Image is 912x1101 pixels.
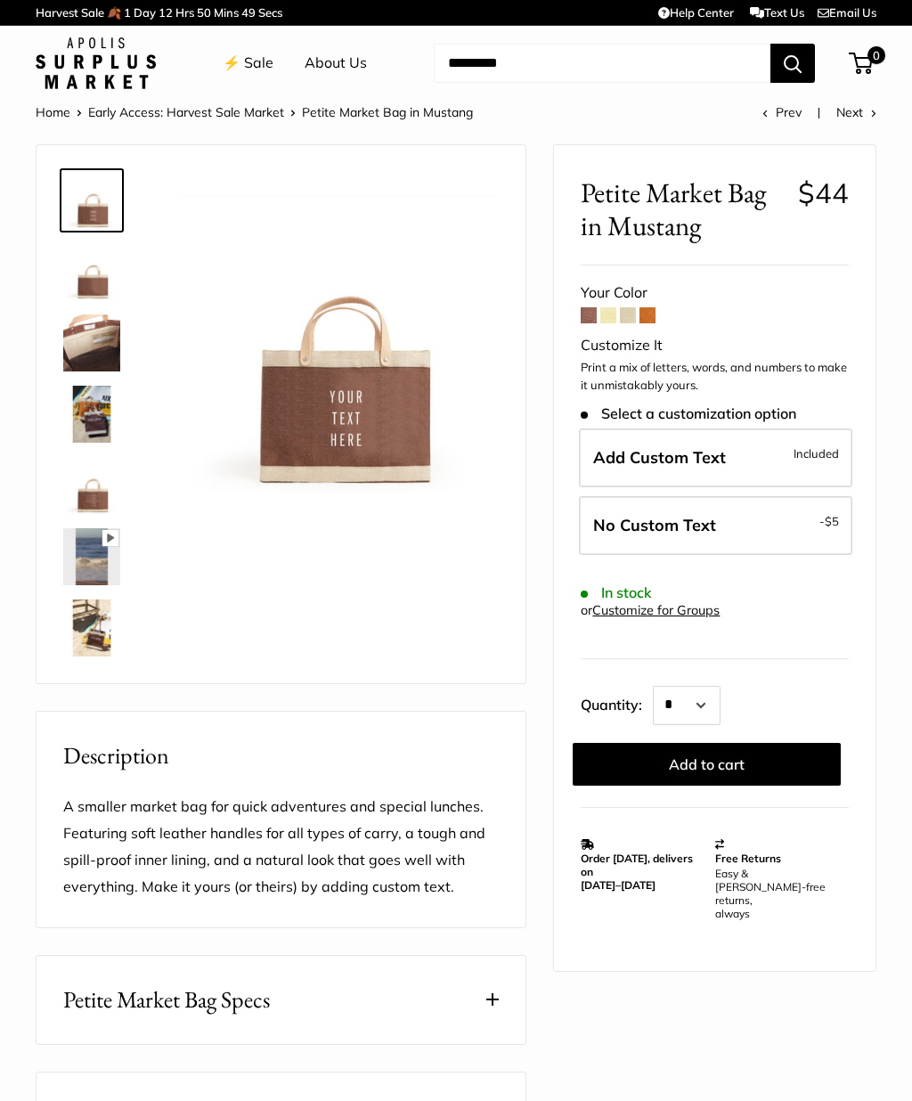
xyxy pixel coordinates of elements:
[593,515,716,535] span: No Custom Text
[581,599,720,623] div: or
[63,794,499,901] p: A smaller market bag for quick adventures and special lunches. Featuring soft leather handles for...
[60,240,124,304] a: Petite Market Bag in Mustang
[581,852,693,892] strong: Order [DATE], delivers on [DATE]–[DATE]
[88,104,284,120] a: Early Access: Harvest Sale Market
[258,5,282,20] span: Secs
[214,5,239,20] span: Mins
[36,101,473,124] nav: Breadcrumb
[593,447,726,468] span: Add Custom Text
[581,176,784,242] span: Petite Market Bag in Mustang
[658,5,734,20] a: Help Center
[179,172,499,492] img: Petite Market Bag in Mustang
[581,405,795,422] span: Select a customization option
[63,528,120,585] img: Petite Market Bag in Mustang
[581,681,653,725] label: Quantity:
[579,496,852,555] label: Leave Blank
[592,602,720,618] a: Customize for Groups
[63,386,120,443] img: Petite Market Bag in Mustang
[63,983,270,1017] span: Petite Market Bag Specs
[794,443,839,464] span: Included
[36,37,156,89] img: Apolis: Surplus Market
[63,243,120,300] img: Petite Market Bag in Mustang
[197,5,211,20] span: 50
[63,738,499,773] h2: Description
[124,5,131,20] span: 1
[63,599,120,657] img: Petite Market Bag in Mustang
[60,382,124,446] a: Petite Market Bag in Mustang
[434,44,770,83] input: Search...
[37,956,525,1044] button: Petite Market Bag Specs
[60,453,124,518] a: Petite Market Bag in Mustang
[798,175,849,210] span: $44
[241,5,256,20] span: 49
[581,332,849,359] div: Customize It
[305,50,367,77] a: About Us
[851,53,873,74] a: 0
[573,743,841,786] button: Add to cart
[825,514,839,528] span: $5
[819,510,839,532] span: -
[715,867,840,920] p: Easy & [PERSON_NAME]-free returns, always
[715,852,781,865] strong: Free Returns
[36,104,70,120] a: Home
[770,44,815,83] button: Search
[762,104,802,120] a: Prev
[60,525,124,589] a: Petite Market Bag in Mustang
[159,5,173,20] span: 12
[867,46,885,64] span: 0
[63,457,120,514] img: Petite Market Bag in Mustang
[581,359,849,394] p: Print a mix of letters, words, and numbers to make it unmistakably yours.
[175,5,194,20] span: Hrs
[818,5,876,20] a: Email Us
[63,314,120,371] img: Petite Market Bag in Mustang
[581,280,849,306] div: Your Color
[134,5,156,20] span: Day
[302,104,473,120] span: Petite Market Bag in Mustang
[63,172,120,229] img: Petite Market Bag in Mustang
[581,584,651,601] span: In stock
[223,50,273,77] a: ⚡️ Sale
[579,428,852,487] label: Add Custom Text
[60,168,124,232] a: Petite Market Bag in Mustang
[836,104,876,120] a: Next
[60,596,124,660] a: Petite Market Bag in Mustang
[750,5,804,20] a: Text Us
[60,311,124,375] a: Petite Market Bag in Mustang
